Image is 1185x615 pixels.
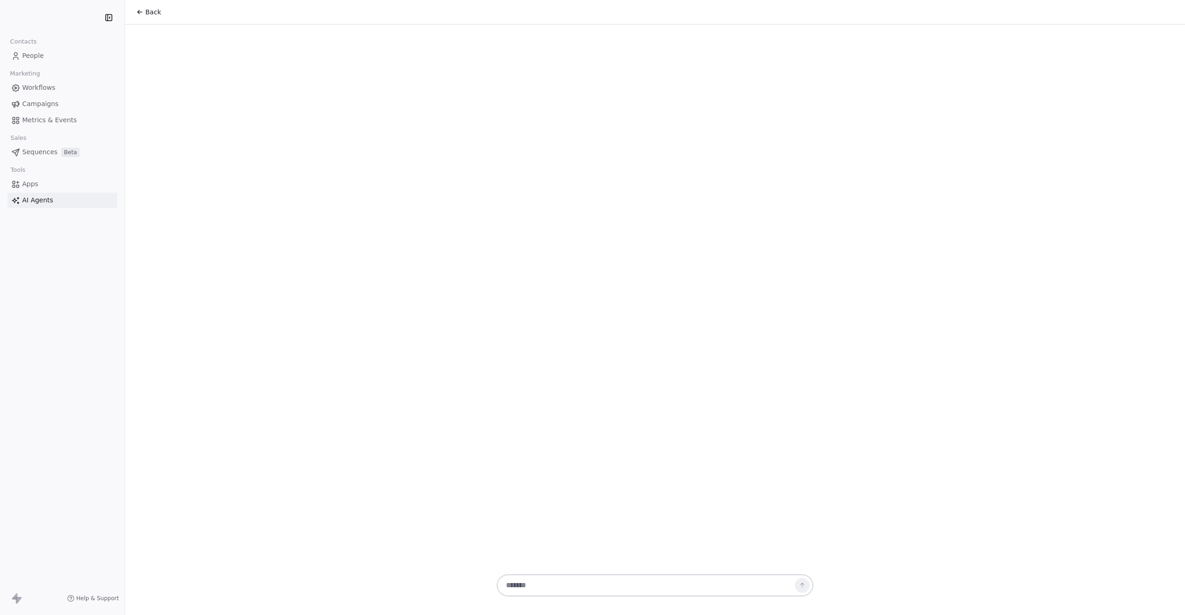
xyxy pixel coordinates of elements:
span: Help & Support [76,595,119,602]
a: SequencesBeta [7,144,117,160]
span: Metrics & Events [22,115,77,125]
span: People [22,51,44,61]
span: Apps [22,179,38,189]
span: Contacts [6,35,41,49]
a: Workflows [7,80,117,95]
a: People [7,48,117,63]
span: Sequences [22,147,57,157]
span: Beta [61,148,80,157]
a: AI Agents [7,193,117,208]
span: Campaigns [22,99,58,109]
span: Back [145,7,161,17]
a: Campaigns [7,96,117,112]
span: Workflows [22,83,56,93]
span: Tools [6,163,29,177]
span: Marketing [6,67,44,81]
span: AI Agents [22,195,53,205]
a: Metrics & Events [7,113,117,128]
a: Apps [7,176,117,192]
span: Sales [6,131,31,145]
a: Help & Support [67,595,119,602]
